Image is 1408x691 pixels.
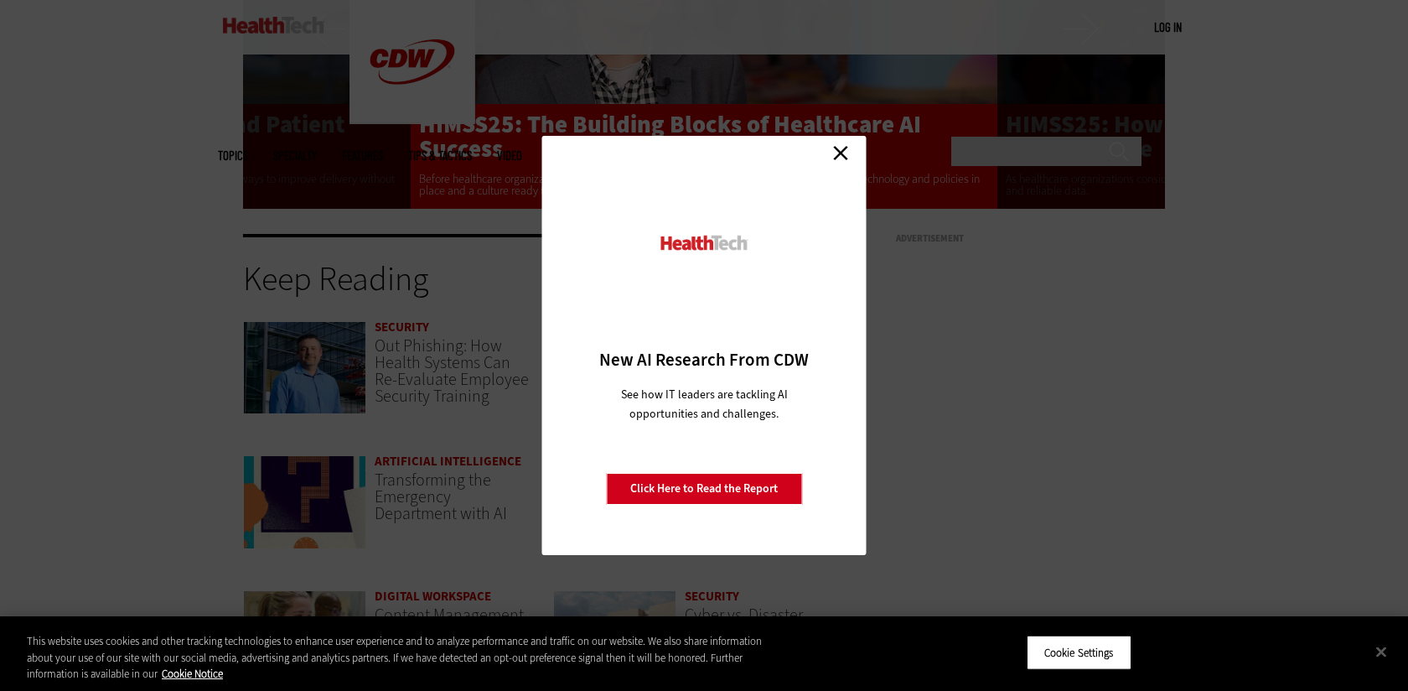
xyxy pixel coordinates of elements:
a: Close [828,140,853,165]
p: See how IT leaders are tackling AI opportunities and challenges. [601,385,808,423]
h3: New AI Research From CDW [572,348,837,371]
button: Close [1363,633,1400,670]
a: Click Here to Read the Report [606,473,802,505]
button: Cookie Settings [1027,635,1131,670]
div: This website uses cookies and other tracking technologies to enhance user experience and to analy... [27,633,774,683]
a: More information about your privacy [162,667,223,681]
img: HealthTech_0.png [659,234,750,252]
